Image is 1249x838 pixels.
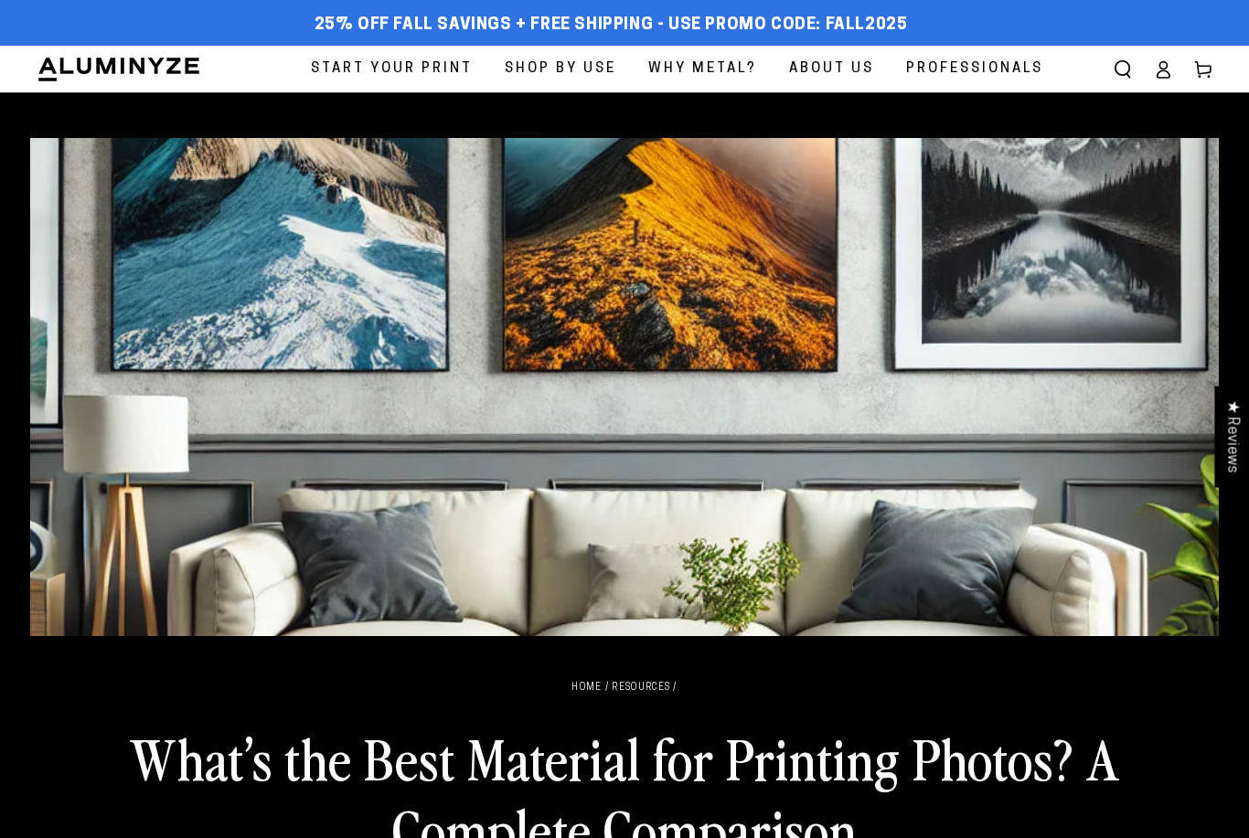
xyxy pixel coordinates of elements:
[37,56,201,83] img: Aluminyze
[491,46,630,92] a: Shop By Use
[297,46,486,92] a: Start Your Print
[789,57,874,81] span: About Us
[311,57,473,81] span: Start Your Print
[635,46,771,92] a: Why Metal?
[505,57,616,81] span: Shop By Use
[775,46,888,92] a: About Us
[30,138,1219,636] img: What’s the Best Material for Printing Photos? A Complete Comparison
[605,683,609,693] span: /
[37,682,1212,695] nav: breadcrumbs
[1103,49,1143,90] summary: Search our site
[906,57,1043,81] span: Professionals
[648,57,757,81] span: Why Metal?
[1214,386,1249,487] div: Click to open Judge.me floating reviews tab
[612,683,670,693] a: Resources
[892,46,1057,92] a: Professionals
[673,683,677,693] span: /
[571,683,602,693] a: Home
[315,16,908,36] span: 25% off FALL Savings + Free Shipping - Use Promo Code: FALL2025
